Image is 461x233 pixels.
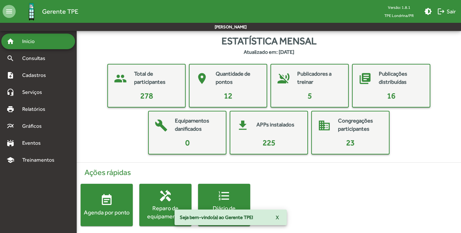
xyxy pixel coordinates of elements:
[338,117,382,133] mat-card-title: Congregações participantes
[276,211,279,223] span: X
[7,156,14,164] mat-icon: school
[3,5,16,18] mat-icon: menu
[308,91,312,100] span: 5
[218,189,231,202] mat-icon: format_list_numbered
[198,184,250,226] button: Diário de publicações
[437,7,445,15] mat-icon: logout
[435,6,458,17] button: Sair
[81,168,457,177] h4: Ações rápidas
[134,70,178,86] mat-card-title: Total de participantes
[18,37,44,45] span: Início
[180,214,253,221] span: Seja bem-vindo(a) ao Gerente TPE!
[379,3,419,11] div: Versão: 1.8.1
[216,70,260,86] mat-card-title: Quantidade de pontos
[192,69,212,88] mat-icon: place
[379,70,423,86] mat-card-title: Publicações distribuídas
[7,122,14,130] mat-icon: multiline_chart
[424,7,432,15] mat-icon: brightness_medium
[151,116,171,135] mat-icon: build
[379,11,419,20] span: TPE Londrina/PR
[355,69,375,88] mat-icon: library_books
[18,105,54,113] span: Relatórios
[185,138,190,147] span: 0
[175,117,219,133] mat-card-title: Equipamentos danificados
[139,204,192,220] div: Reparo de equipamentos
[7,139,14,147] mat-icon: stadium
[18,88,51,96] span: Serviços
[18,156,62,164] span: Treinamentos
[224,91,232,100] span: 12
[256,121,294,129] mat-card-title: APPs instalados
[111,69,130,88] mat-icon: people
[18,122,51,130] span: Gráficos
[244,48,294,56] strong: Atualizado em: [DATE]
[7,37,14,45] mat-icon: home
[315,116,334,135] mat-icon: domain
[100,194,113,207] mat-icon: event_note
[274,69,293,88] mat-icon: voice_over_off
[7,105,14,113] mat-icon: print
[81,184,133,226] button: Agenda por ponto
[159,189,172,202] mat-icon: handyman
[263,138,275,147] span: 225
[81,208,133,216] div: Agenda por ponto
[18,71,54,79] span: Cadastros
[7,71,14,79] mat-icon: note_add
[16,1,78,22] a: Gerente TPE
[42,6,78,17] span: Gerente TPE
[233,116,253,135] mat-icon: get_app
[270,211,284,223] button: X
[222,34,316,48] span: Estatística mensal
[387,91,395,100] span: 16
[140,91,153,100] span: 278
[297,70,342,86] mat-card-title: Publicadores a treinar
[18,54,54,62] span: Consultas
[139,184,192,226] button: Reparo de equipamentos
[21,1,42,22] img: Logo
[7,54,14,62] mat-icon: search
[7,88,14,96] mat-icon: headset_mic
[437,6,456,17] span: Sair
[18,139,50,147] span: Eventos
[346,138,355,147] span: 23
